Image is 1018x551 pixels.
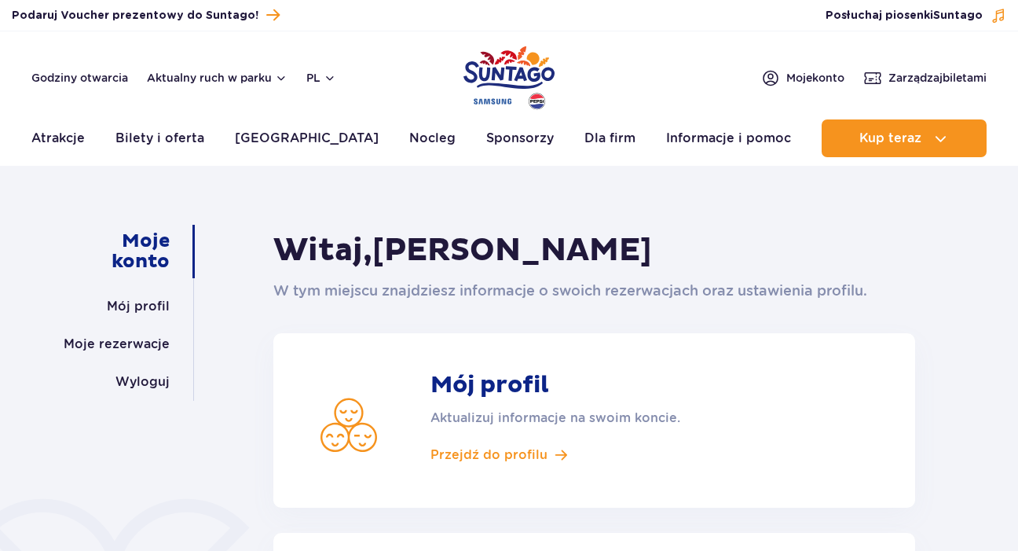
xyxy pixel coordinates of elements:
a: Zarządzajbiletami [863,68,987,87]
a: Mój profil [107,288,170,325]
a: Moje konto [68,225,170,278]
span: Posłuchaj piosenki [826,8,983,24]
button: pl [306,70,336,86]
p: W tym miejscu znajdziesz informacje o swoich rezerwacjach oraz ustawienia profilu. [273,280,915,302]
strong: Mój profil [430,371,800,399]
a: Sponsorzy [486,119,554,157]
button: Kup teraz [822,119,987,157]
span: Przejdź do profilu [430,446,547,464]
span: Kup teraz [859,131,921,145]
a: Bilety i oferta [115,119,204,157]
button: Posłuchaj piosenkiSuntago [826,8,1006,24]
h1: Witaj, [273,231,915,270]
a: Informacje i pomoc [666,119,791,157]
a: Przejdź do profilu [430,446,800,464]
span: Zarządzaj biletami [888,70,987,86]
a: Park of Poland [463,39,555,112]
span: [PERSON_NAME] [372,231,652,270]
a: Nocleg [409,119,456,157]
a: Dla firm [584,119,635,157]
span: Suntago [933,10,983,21]
a: Atrakcje [31,119,85,157]
span: Moje konto [786,70,844,86]
a: Wyloguj [115,363,170,401]
a: Podaruj Voucher prezentowy do Suntago! [12,5,280,26]
p: Aktualizuj informacje na swoim koncie. [430,409,800,428]
button: Aktualny ruch w parku [147,72,287,84]
a: Mojekonto [761,68,844,87]
span: Podaruj Voucher prezentowy do Suntago! [12,8,258,24]
a: Godziny otwarcia [31,70,128,86]
a: [GEOGRAPHIC_DATA] [235,119,379,157]
a: Moje rezerwacje [64,325,170,363]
